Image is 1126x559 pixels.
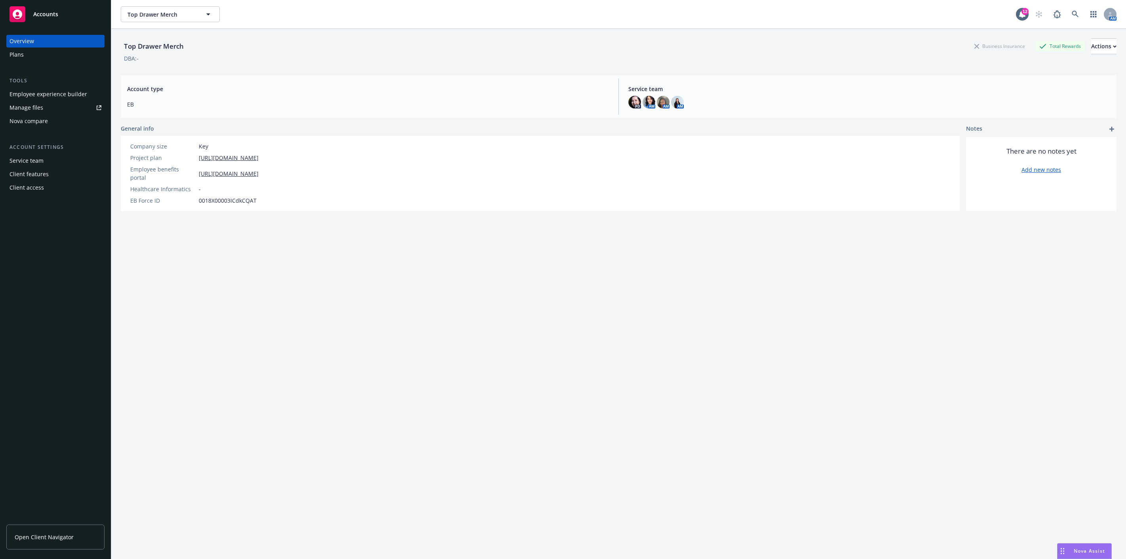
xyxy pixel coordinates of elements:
div: Account settings [6,143,105,151]
a: add [1107,124,1116,134]
div: Manage files [10,101,43,114]
span: Service team [628,85,1110,93]
div: Tools [6,77,105,85]
a: Manage files [6,101,105,114]
div: Project plan [130,154,196,162]
span: 0018X00003ICdkCQAT [199,196,257,205]
a: Client access [6,181,105,194]
a: Overview [6,35,105,48]
div: Actions [1091,39,1116,54]
span: Notes [966,124,982,134]
div: Business Insurance [970,41,1029,51]
span: There are no notes yet [1006,146,1077,156]
span: Account type [127,85,609,93]
div: Nova compare [10,115,48,127]
span: General info [121,124,154,133]
a: [URL][DOMAIN_NAME] [199,169,259,178]
button: Actions [1091,38,1116,54]
a: Report a Bug [1049,6,1065,22]
a: Service team [6,154,105,167]
a: Plans [6,48,105,61]
div: Client features [10,168,49,181]
a: Nova compare [6,115,105,127]
img: photo [657,96,670,108]
div: Company size [130,142,196,150]
div: Client access [10,181,44,194]
a: Start snowing [1031,6,1047,22]
a: [URL][DOMAIN_NAME] [199,154,259,162]
span: EB [127,100,609,108]
div: Total Rewards [1035,41,1085,51]
div: Top Drawer Merch [121,41,187,51]
span: Key [199,142,208,150]
button: Top Drawer Merch [121,6,220,22]
div: Employee benefits portal [130,165,196,182]
a: Switch app [1086,6,1101,22]
span: Accounts [33,11,58,17]
a: Accounts [6,3,105,25]
div: Drag to move [1058,544,1067,559]
img: photo [628,96,641,108]
span: - [199,185,201,193]
div: DBA: - [124,54,139,63]
div: EB Force ID [130,196,196,205]
div: Service team [10,154,44,167]
div: Overview [10,35,34,48]
div: Plans [10,48,24,61]
span: Open Client Navigator [15,533,74,541]
button: Nova Assist [1057,543,1112,559]
a: Client features [6,168,105,181]
span: Top Drawer Merch [127,10,196,19]
img: photo [643,96,655,108]
div: 12 [1021,8,1029,15]
img: photo [671,96,684,108]
div: Employee experience builder [10,88,87,101]
a: Search [1067,6,1083,22]
div: Healthcare Informatics [130,185,196,193]
a: Employee experience builder [6,88,105,101]
span: Nova Assist [1074,548,1105,554]
a: Add new notes [1021,165,1061,174]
